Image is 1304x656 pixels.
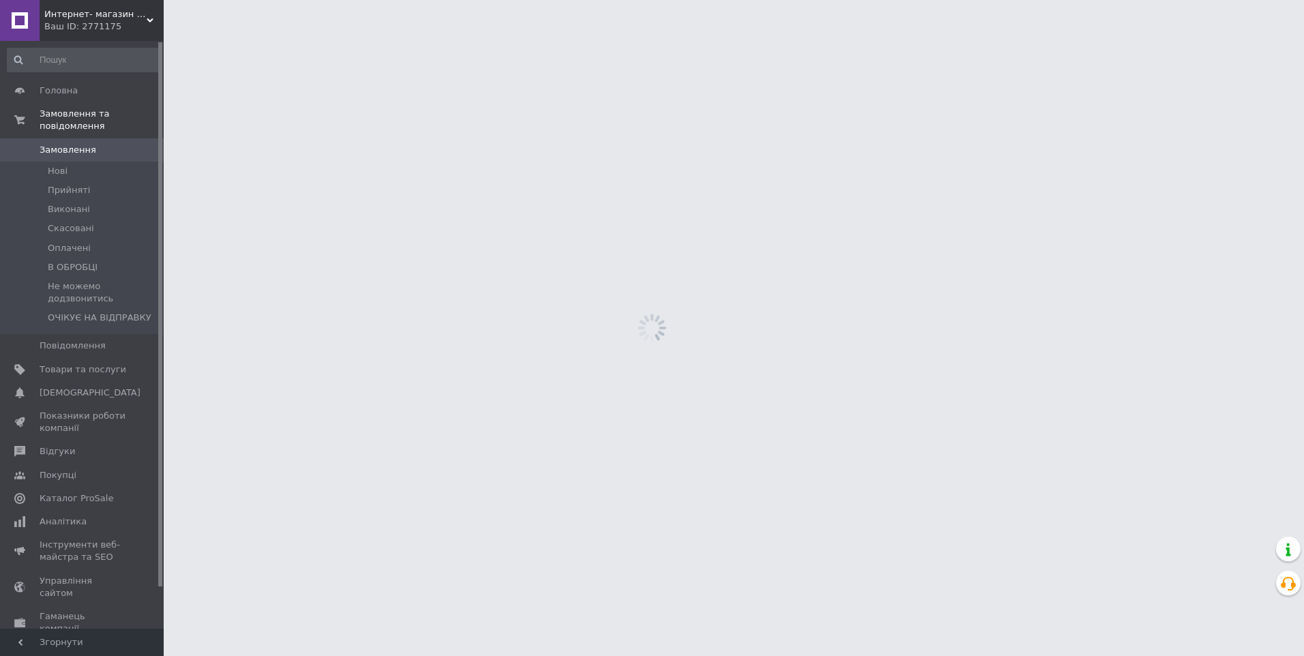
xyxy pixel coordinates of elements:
span: Интернет- магазин "AKB-OK" [44,8,147,20]
span: ОЧІКУЄ НА ВІДПРАВКУ [48,312,151,324]
input: Пошук [7,48,161,72]
span: Каталог ProSale [40,492,113,505]
span: Замовлення та повідомлення [40,108,164,132]
span: Гаманець компанії [40,610,126,635]
span: Оплачені [48,242,91,254]
span: Інструменти веб-майстра та SEO [40,539,126,563]
span: Скасовані [48,222,94,235]
span: [DEMOGRAPHIC_DATA] [40,387,140,399]
span: Не можемо додзвонитись [48,280,160,305]
div: Ваш ID: 2771175 [44,20,164,33]
span: Замовлення [40,144,96,156]
span: Повідомлення [40,340,106,352]
span: Управління сайтом [40,575,126,599]
span: Аналітика [40,516,87,528]
span: Покупці [40,469,76,481]
span: В ОБРОБЦІ [48,261,98,273]
span: Прийняті [48,184,90,196]
span: Виконані [48,203,90,215]
span: Головна [40,85,78,97]
span: Нові [48,165,68,177]
span: Відгуки [40,445,75,458]
span: Товари та послуги [40,363,126,376]
span: Показники роботи компанії [40,410,126,434]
